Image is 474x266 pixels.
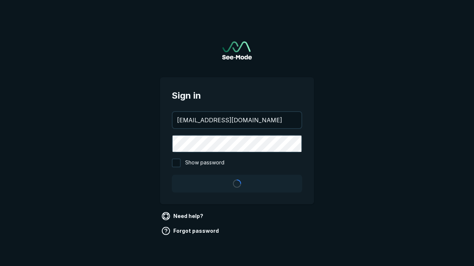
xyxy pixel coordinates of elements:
a: Forgot password [160,225,222,237]
a: Go to sign in [222,41,252,59]
input: your@email.com [173,112,301,128]
a: Need help? [160,210,206,222]
span: Show password [185,158,224,167]
img: See-Mode Logo [222,41,252,59]
span: Sign in [172,89,302,102]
